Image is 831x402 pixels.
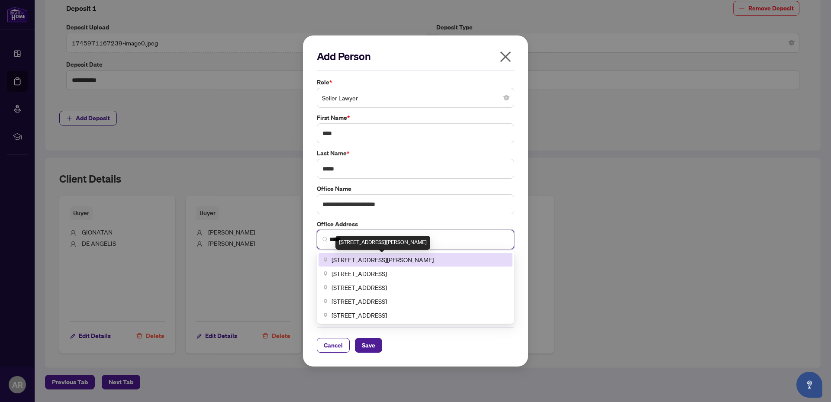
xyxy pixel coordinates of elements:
div: [STREET_ADDRESS][PERSON_NAME] [335,236,430,250]
span: close-circle [504,95,509,100]
img: search_icon [322,237,328,242]
span: [STREET_ADDRESS][PERSON_NAME] [332,255,434,264]
button: Cancel [317,338,350,353]
button: Save [355,338,382,353]
h2: Add Person [317,49,514,63]
span: Seller Lawyer [322,90,509,106]
label: Office Address [317,219,514,229]
label: First Name [317,113,514,122]
span: Cancel [324,338,343,352]
span: Save [362,338,375,352]
label: Last Name [317,148,514,158]
span: [STREET_ADDRESS] [332,296,387,306]
span: [STREET_ADDRESS] [332,283,387,292]
span: [STREET_ADDRESS] [332,310,387,320]
label: Role [317,77,514,87]
button: Open asap [796,372,822,398]
span: close [499,50,512,64]
span: [STREET_ADDRESS] [332,269,387,278]
label: Office Name [317,184,514,193]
